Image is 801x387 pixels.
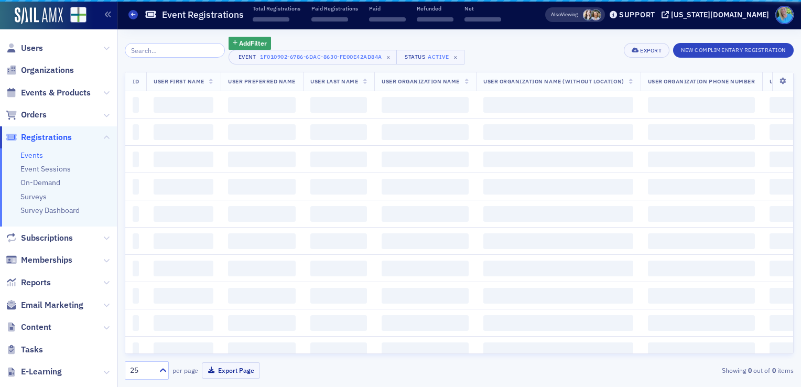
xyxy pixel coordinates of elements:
span: ‌ [648,124,755,140]
button: Event1f010902-6786-6dac-8630-fe00e42ad84a× [229,50,397,64]
span: ‌ [382,261,469,276]
span: ‌ [310,152,367,167]
span: Viewing [551,11,578,18]
span: ‌ [464,17,501,21]
span: ‌ [648,179,755,195]
div: 1f010902-6786-6dac-8630-fe00e42ad84a [260,51,382,62]
span: ‌ [648,288,755,304]
span: ‌ [382,288,469,304]
div: Status [404,53,426,60]
strong: 0 [770,365,777,375]
span: ‌ [483,315,633,331]
a: Reports [6,277,51,288]
span: ‌ [228,206,296,222]
button: New Complimentary Registration [673,43,794,58]
button: AddFilter [229,37,272,50]
span: Registrations [21,132,72,143]
span: User First Name [154,78,204,85]
span: ‌ [382,233,469,249]
span: ‌ [228,315,296,331]
span: ‌ [133,97,139,113]
span: Content [21,321,51,333]
span: ‌ [154,206,213,222]
span: ‌ [483,97,633,113]
span: ‌ [648,206,755,222]
span: ‌ [154,233,213,249]
a: Subscriptions [6,232,73,244]
a: Content [6,321,51,333]
span: ‌ [228,97,296,113]
span: User Organization Name (Without Location) [483,78,624,85]
span: Tasks [21,344,43,356]
span: ‌ [382,124,469,140]
span: ‌ [382,97,469,113]
div: Support [619,10,655,19]
a: Surveys [20,192,47,201]
p: Net [464,5,501,12]
span: ‌ [382,152,469,167]
span: ‌ [154,288,213,304]
div: Active [428,53,449,60]
span: ‌ [154,152,213,167]
div: Showing out of items [578,365,794,375]
a: Organizations [6,64,74,76]
span: ‌ [648,233,755,249]
span: ‌ [228,179,296,195]
span: ‌ [382,206,469,222]
a: View Homepage [63,7,86,25]
span: Profile [775,6,794,24]
span: ‌ [154,124,213,140]
span: User Preferred Name [228,78,296,85]
span: ‌ [311,17,348,21]
span: ‌ [228,261,296,276]
span: ‌ [483,206,633,222]
span: ‌ [382,342,469,358]
input: Search… [125,43,225,58]
a: E-Learning [6,366,62,378]
div: Also [551,11,561,18]
img: SailAMX [70,7,86,23]
span: Memberships [21,254,72,266]
span: ‌ [228,152,296,167]
button: Export [624,43,669,58]
span: ‌ [483,233,633,249]
span: ‌ [133,315,139,331]
span: ‌ [154,97,213,113]
strong: 0 [746,365,753,375]
span: ‌ [310,261,367,276]
div: 25 [130,365,153,376]
span: × [384,52,393,62]
button: StatusActive× [396,50,464,64]
img: SailAMX [15,7,63,24]
a: Email Marketing [6,299,83,311]
a: Orders [6,109,47,121]
span: ‌ [133,179,139,195]
span: ‌ [310,288,367,304]
span: ‌ [133,233,139,249]
div: Event [236,53,258,60]
span: ‌ [417,17,453,21]
a: Event Sessions [20,164,71,174]
span: × [451,52,460,62]
span: Reports [21,277,51,288]
span: ‌ [648,261,755,276]
span: Florence Holland [590,9,601,20]
span: ‌ [228,342,296,358]
span: ID [133,78,139,85]
span: ‌ [228,233,296,249]
span: User Organization Phone Number [648,78,755,85]
a: On-Demand [20,178,60,187]
p: Total Registrations [253,5,300,12]
span: ‌ [648,342,755,358]
span: ‌ [154,315,213,331]
a: Registrations [6,132,72,143]
span: ‌ [648,97,755,113]
span: ‌ [228,288,296,304]
a: Survey Dashboard [20,206,80,215]
span: Users [21,42,43,54]
button: [US_STATE][DOMAIN_NAME] [662,11,773,18]
a: Users [6,42,43,54]
span: ‌ [382,179,469,195]
span: Add Filter [239,38,267,48]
